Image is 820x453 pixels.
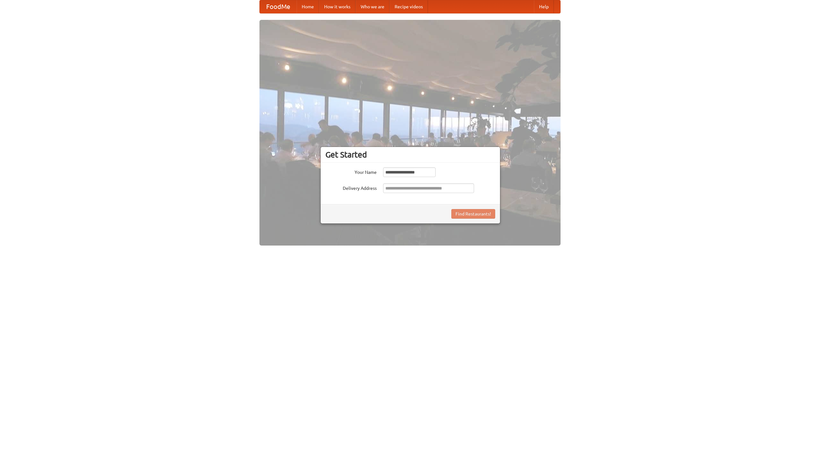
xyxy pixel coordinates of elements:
h3: Get Started [325,150,495,159]
button: Find Restaurants! [451,209,495,219]
a: How it works [319,0,356,13]
a: Home [297,0,319,13]
a: FoodMe [260,0,297,13]
a: Recipe videos [389,0,428,13]
label: Your Name [325,167,377,175]
a: Who we are [356,0,389,13]
label: Delivery Address [325,183,377,191]
a: Help [534,0,554,13]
